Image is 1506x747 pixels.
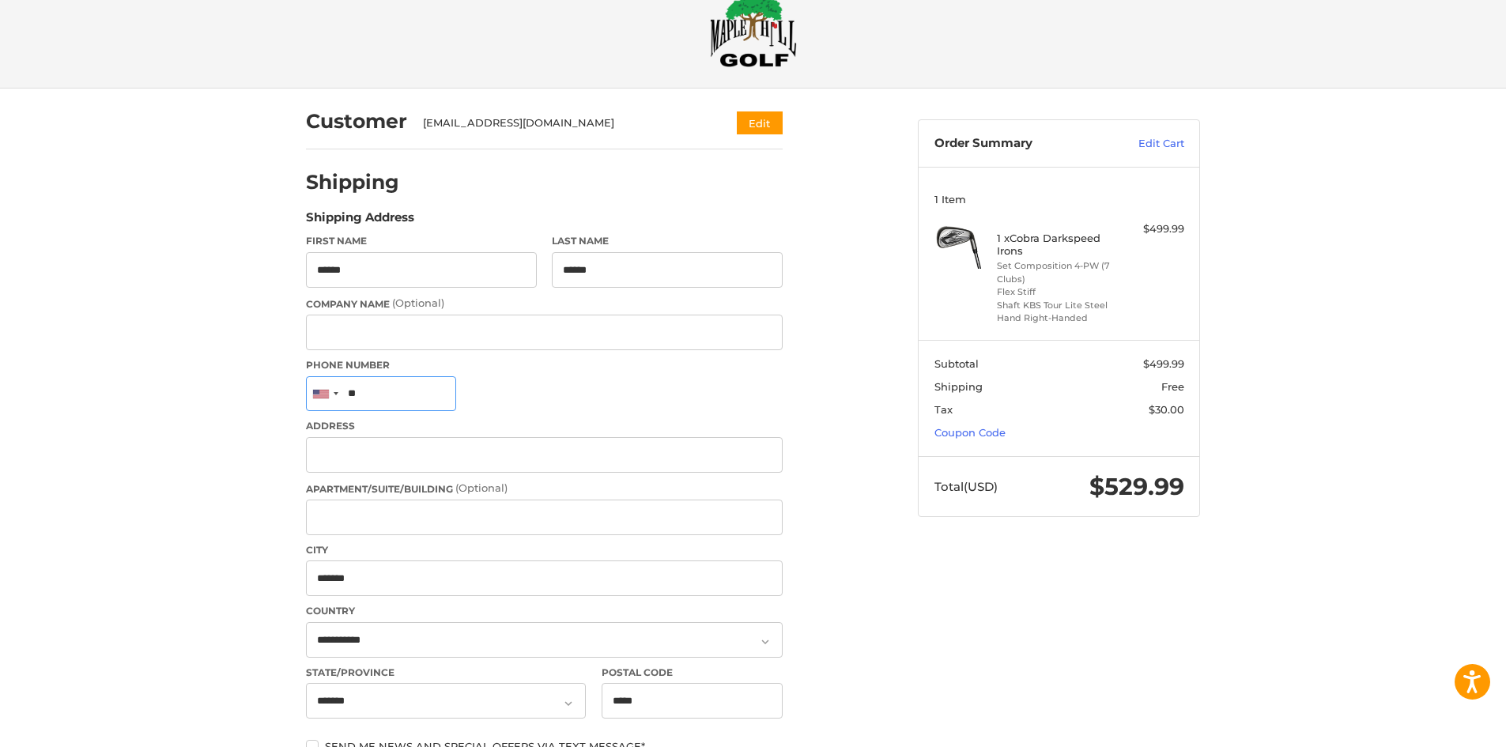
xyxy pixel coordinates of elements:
li: Set Composition 4-PW (7 Clubs) [997,259,1118,285]
div: United States: +1 [307,377,343,411]
small: (Optional) [455,481,508,494]
h3: 1 Item [934,193,1184,206]
legend: Shipping Address [306,209,414,234]
a: Edit Cart [1104,136,1184,152]
span: Total (USD) [934,479,998,494]
label: Country [306,604,783,618]
span: Tax [934,403,953,416]
div: $499.99 [1122,221,1184,237]
label: First Name [306,234,537,248]
span: Subtotal [934,357,979,370]
a: Coupon Code [934,426,1006,439]
div: [EMAIL_ADDRESS][DOMAIN_NAME] [423,115,707,131]
label: City [306,543,783,557]
label: Apartment/Suite/Building [306,481,783,496]
li: Hand Right-Handed [997,311,1118,325]
h2: Shipping [306,170,399,194]
h2: Customer [306,109,407,134]
label: Phone Number [306,358,783,372]
li: Shaft KBS Tour Lite Steel [997,299,1118,312]
label: Company Name [306,296,783,311]
span: Free [1161,380,1184,393]
span: $529.99 [1089,472,1184,501]
li: Flex Stiff [997,285,1118,299]
label: Address [306,419,783,433]
span: Shipping [934,380,983,393]
button: Edit [737,111,783,134]
label: State/Province [306,666,586,680]
label: Postal Code [602,666,783,680]
span: $499.99 [1143,357,1184,370]
h4: 1 x Cobra Darkspeed Irons [997,232,1118,258]
h3: Order Summary [934,136,1104,152]
label: Last Name [552,234,783,248]
span: $30.00 [1149,403,1184,416]
small: (Optional) [392,296,444,309]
